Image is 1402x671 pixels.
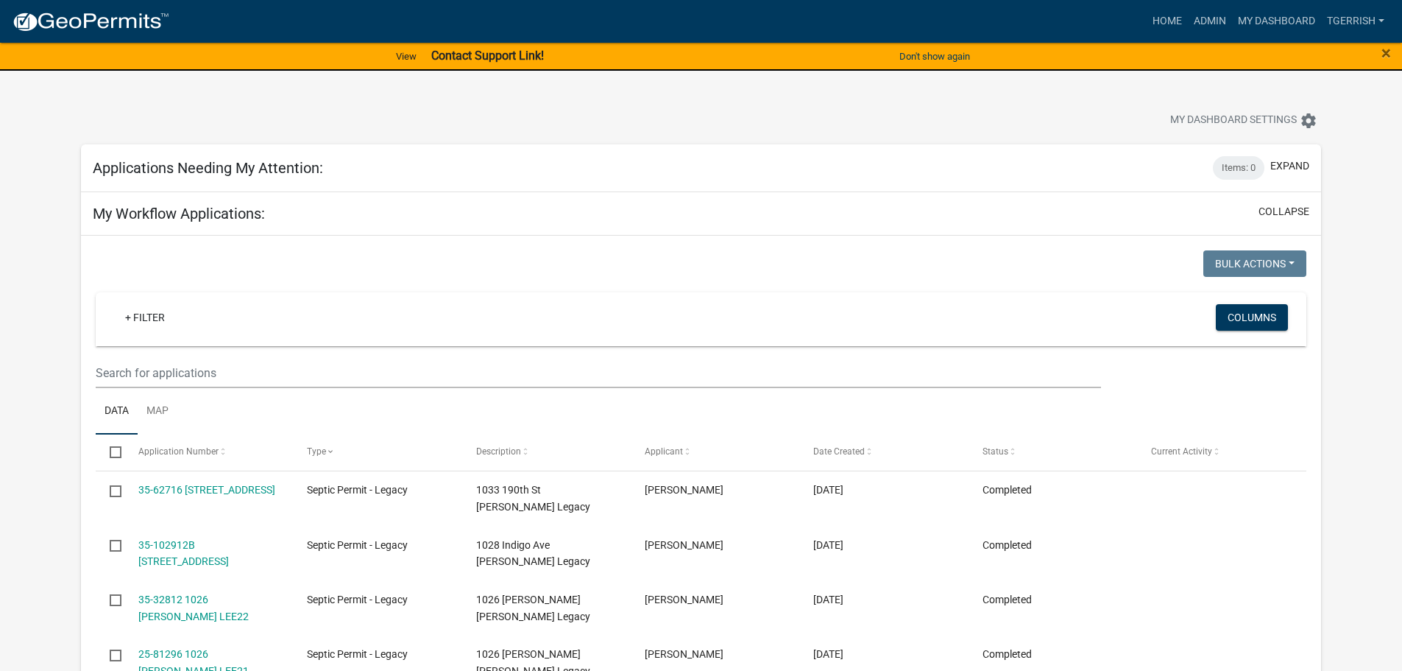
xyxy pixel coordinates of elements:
a: Data [96,388,138,435]
button: expand [1270,158,1309,174]
datatable-header-cell: Description [461,435,630,470]
span: Application Number [138,446,219,457]
a: Map [138,388,177,435]
button: My Dashboard Settingssettings [1158,106,1329,135]
span: 04/16/2025 [813,539,843,551]
span: Completed [983,594,1032,605]
i: settings [1300,112,1317,130]
span: Description [476,446,521,457]
datatable-header-cell: Current Activity [1137,435,1306,470]
span: Travis Gerrish [645,594,723,605]
div: Items: 0 [1213,156,1264,180]
span: 04/16/2025 [813,594,843,605]
a: 35-32812 1026 [PERSON_NAME] LEE22 [138,594,249,622]
button: collapse [1258,204,1309,219]
a: + Filter [113,304,177,331]
span: Status [983,446,1008,457]
span: 1026 Hardin Rd LEE Legacy [476,594,590,622]
h5: Applications Needing My Attention: [93,159,323,177]
a: View [390,44,422,68]
datatable-header-cell: Date Created [799,435,968,470]
span: Date Created [813,446,865,457]
span: 1033 190th St MARION Legacy [476,484,590,513]
datatable-header-cell: Select [96,435,124,470]
span: Septic Permit - Legacy [307,648,408,660]
button: Columns [1216,304,1288,331]
datatable-header-cell: Applicant [631,435,799,470]
span: Septic Permit - Legacy [307,594,408,605]
a: My Dashboard [1232,7,1321,35]
span: Septic Permit - Legacy [307,539,408,551]
button: Bulk Actions [1203,250,1306,277]
span: Applicant [645,446,683,457]
h5: My Workflow Applications: [93,205,265,222]
button: Don't show again [893,44,976,68]
span: Type [307,446,326,457]
span: 1028 Indigo Ave HAMILTON Legacy [476,539,590,568]
span: Current Activity [1151,446,1212,457]
span: Travis Gerrish [645,484,723,496]
a: Home [1147,7,1188,35]
span: Septic Permit - Legacy [307,484,408,496]
span: My Dashboard Settings [1170,112,1297,130]
a: Admin [1188,7,1232,35]
a: 35-62716 [STREET_ADDRESS] [138,484,275,496]
datatable-header-cell: Type [293,435,461,470]
span: Completed [983,648,1032,660]
span: 04/21/2025 [813,484,843,496]
span: 04/16/2025 [813,648,843,660]
span: × [1381,43,1391,63]
button: Close [1381,44,1391,62]
datatable-header-cell: Status [969,435,1137,470]
strong: Contact Support Link! [431,49,544,63]
span: Travis Gerrish [645,648,723,660]
a: TGERRISH [1321,7,1390,35]
span: Completed [983,484,1032,496]
span: Travis Gerrish [645,539,723,551]
a: 35-102912B [STREET_ADDRESS] [138,539,229,568]
datatable-header-cell: Application Number [124,435,293,470]
input: Search for applications [96,358,1100,388]
span: Completed [983,539,1032,551]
